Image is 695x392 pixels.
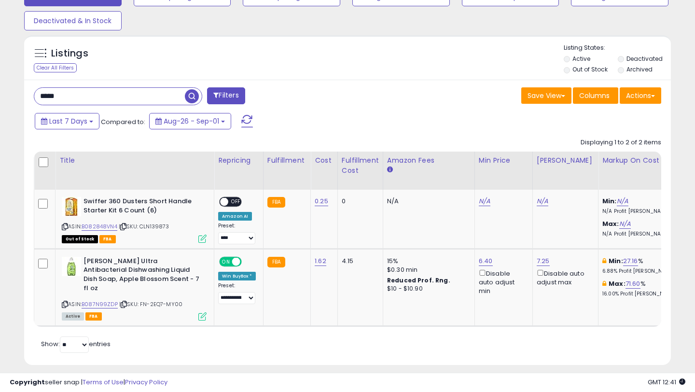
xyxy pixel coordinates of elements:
[479,268,525,296] div: Disable auto adjust min
[579,91,610,100] span: Columns
[602,291,682,297] p: 16.00% Profit [PERSON_NAME]
[99,235,116,243] span: FBA
[617,196,628,206] a: N/A
[62,235,98,243] span: All listings that are currently out of stock and unavailable for purchase on Amazon
[24,11,122,30] button: Deactivated & In Stock
[564,43,671,53] p: Listing States:
[387,266,467,274] div: $0.30 min
[164,116,219,126] span: Aug-26 - Sep-01
[619,219,631,229] a: N/A
[149,113,231,129] button: Aug-26 - Sep-01
[387,257,467,266] div: 15%
[10,378,45,387] strong: Copyright
[573,87,618,104] button: Columns
[34,63,77,72] div: Clear All Filters
[62,257,81,276] img: 416CcUhC9qL._SL40_.jpg
[267,257,285,267] small: FBA
[62,197,207,242] div: ASIN:
[35,113,99,129] button: Last 7 Days
[207,87,245,104] button: Filters
[602,280,682,297] div: %
[62,257,207,320] div: ASIN:
[602,155,686,166] div: Markup on Cost
[218,212,252,221] div: Amazon AI
[537,155,594,166] div: [PERSON_NAME]
[602,231,682,238] p: N/A Profit [PERSON_NAME]
[267,155,306,166] div: Fulfillment
[83,378,124,387] a: Terms of Use
[387,276,450,284] b: Reduced Prof. Rng.
[85,312,102,321] span: FBA
[625,279,640,289] a: 71.60
[49,116,87,126] span: Last 7 Days
[228,198,244,206] span: OFF
[602,268,682,275] p: 6.88% Profit [PERSON_NAME]
[51,47,88,60] h5: Listings
[572,55,590,63] label: Active
[10,378,167,387] div: seller snap | |
[537,256,550,266] a: 7.25
[626,65,653,73] label: Archived
[315,196,328,206] a: 0.25
[125,378,167,387] a: Privacy Policy
[602,208,682,215] p: N/A Profit [PERSON_NAME]
[626,55,663,63] label: Deactivated
[609,256,623,266] b: Min:
[387,197,467,206] div: N/A
[623,256,638,266] a: 27.16
[218,282,256,304] div: Preset:
[609,279,625,288] b: Max:
[537,268,591,287] div: Disable auto adjust max
[620,87,661,104] button: Actions
[220,257,232,266] span: ON
[479,155,528,166] div: Min Price
[572,65,608,73] label: Out of Stock
[479,256,493,266] a: 6.40
[479,196,490,206] a: N/A
[602,219,619,228] b: Max:
[240,257,256,266] span: OFF
[387,285,467,293] div: $10 - $10.90
[62,312,84,321] span: All listings currently available for purchase on Amazon
[342,257,375,266] div: 4.15
[83,257,201,295] b: [PERSON_NAME] Ultra Antibacterial Dishwashing Liquid Dish Soap, Apple Blossom Scent - 7 fl oz
[59,155,210,166] div: Title
[119,300,182,308] span: | SKU: FN-2EQ7-MY00
[119,223,169,230] span: | SKU: CLN139873
[581,138,661,147] div: Displaying 1 to 2 of 2 items
[83,197,201,217] b: Swiffer 360 Dusters Short Handle Starter Kit 6 Count (6)
[41,339,111,349] span: Show: entries
[602,257,682,275] div: %
[387,155,471,166] div: Amazon Fees
[62,197,81,216] img: 517eDaHdJdL._SL40_.jpg
[82,300,118,308] a: B087N99ZDP
[598,152,690,190] th: The percentage added to the cost of goods (COGS) that forms the calculator for Min & Max prices.
[218,272,256,280] div: Win BuyBox *
[82,223,117,231] a: B082848VN4
[315,155,334,166] div: Cost
[648,378,685,387] span: 2025-09-9 12:41 GMT
[315,256,326,266] a: 1.62
[602,196,617,206] b: Min:
[267,197,285,208] small: FBA
[342,155,379,176] div: Fulfillment Cost
[537,196,548,206] a: N/A
[218,155,259,166] div: Repricing
[521,87,571,104] button: Save View
[218,223,256,244] div: Preset:
[342,197,375,206] div: 0
[387,166,393,174] small: Amazon Fees.
[101,117,145,126] span: Compared to:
